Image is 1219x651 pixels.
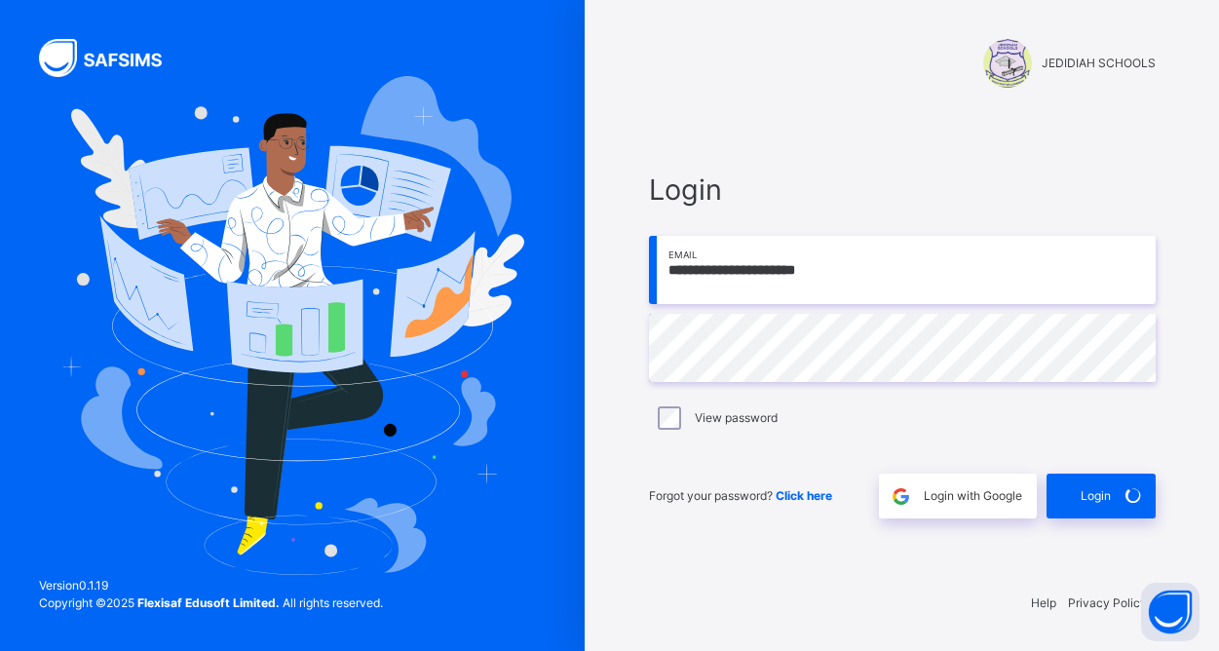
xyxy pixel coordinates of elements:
[1081,487,1111,505] span: Login
[39,577,383,594] span: Version 0.1.19
[890,485,912,508] img: google.396cfc9801f0270233282035f929180a.svg
[39,39,185,77] img: SAFSIMS Logo
[1042,55,1156,72] span: JEDIDIAH SCHOOLS
[649,169,1156,211] span: Login
[1068,595,1147,610] a: Privacy Policy
[649,488,832,503] span: Forgot your password?
[60,76,524,575] img: Hero Image
[137,595,280,610] strong: Flexisaf Edusoft Limited.
[1141,583,1200,641] button: Open asap
[695,409,778,427] label: View password
[924,487,1022,505] span: Login with Google
[39,595,383,610] span: Copyright © 2025 All rights reserved.
[776,488,832,503] a: Click here
[1031,595,1056,610] a: Help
